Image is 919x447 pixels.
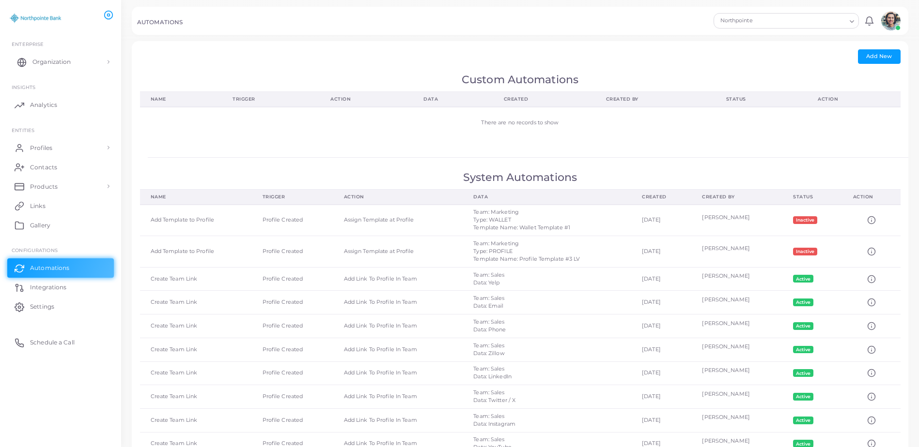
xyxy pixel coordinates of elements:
[7,297,114,316] a: Settings
[252,361,333,385] td: Profile Created
[702,390,772,398] div: [PERSON_NAME]
[793,248,817,255] span: Inactive
[252,291,333,314] td: Profile Created
[719,16,789,26] span: Northpointe
[252,205,333,236] td: Profile Created
[793,275,813,283] span: Active
[631,385,691,409] td: [DATE]
[330,96,402,103] div: Action
[252,385,333,409] td: Profile Created
[140,385,252,409] td: Create Team Link
[793,369,813,377] span: Active
[7,95,114,115] a: Analytics
[702,414,772,421] div: [PERSON_NAME]
[714,13,859,29] div: Search for option
[151,96,212,103] div: Name
[473,194,621,200] div: Data
[333,314,463,338] td: Add Link To Profile In Team
[702,214,772,222] div: [PERSON_NAME]
[473,413,621,428] div: Team: Sales Data: Instagram
[702,245,772,253] div: [PERSON_NAME]
[858,49,901,64] button: Add New
[793,194,832,200] div: Status
[7,278,114,297] a: Integrations
[140,267,252,291] td: Create Team Link
[473,295,621,310] div: Team: Sales Data: Email
[30,283,66,292] span: Integrations
[140,205,252,236] td: Add Template to Profile
[866,53,892,60] span: Add New
[7,196,114,215] a: Links
[252,236,333,268] td: Profile Created
[12,127,34,133] span: ENTITIES
[333,291,463,314] td: Add Link To Profile In Team
[30,144,52,152] span: Profiles
[473,342,621,358] div: Team: Sales Data: Zillow
[473,271,621,287] div: Team: Sales Data: Yelp
[151,194,241,200] div: Name
[7,52,114,72] a: Organization
[333,267,463,291] td: Add Link To Profile In Team
[30,101,57,109] span: Analytics
[30,163,57,172] span: Contacts
[30,338,75,347] span: Schedule a Call
[140,408,252,432] td: Create Team Link
[252,267,333,291] td: Profile Created
[631,205,691,236] td: [DATE]
[344,194,452,200] div: Action
[30,202,46,210] span: Links
[7,258,114,278] a: Automations
[631,361,691,385] td: [DATE]
[631,291,691,314] td: [DATE]
[606,96,705,103] div: Created By
[263,194,323,200] div: Trigger
[642,194,681,200] div: Created
[333,385,463,409] td: Add Link To Profile In Team
[333,205,463,236] td: Assign Template at Profile
[140,291,252,314] td: Create Team Link
[702,437,772,445] div: [PERSON_NAME]
[333,338,463,361] td: Add Link To Profile In Team
[12,41,44,47] span: Enterprise
[151,119,890,127] div: There are no records to show
[853,194,890,200] div: Action
[878,11,903,30] a: avatar
[233,96,309,103] div: Trigger
[9,9,62,27] img: logo
[32,58,71,66] span: Organization
[473,389,621,404] div: Team: Sales Data: Twitter / X
[252,408,333,432] td: Profile Created
[30,264,69,272] span: Automations
[140,74,901,86] h1: Custom Automations
[333,236,463,268] td: Assign Template at Profile
[12,84,35,90] span: INSIGHTS
[473,209,621,232] div: Team: Marketing Type: WALLET Template Name: Wallet Template #1
[7,333,114,352] a: Schedule a Call
[473,318,621,334] div: Team: Sales Data: Phone
[7,177,114,196] a: Products
[793,216,817,224] span: Inactive
[252,314,333,338] td: Profile Created
[702,296,772,304] div: [PERSON_NAME]
[790,15,846,26] input: Search for option
[333,361,463,385] td: Add Link To Profile In Team
[631,267,691,291] td: [DATE]
[140,338,252,361] td: Create Team Link
[30,221,50,230] span: Gallery
[30,302,54,311] span: Settings
[473,240,621,263] div: Team: Marketing Type: PROFILE Template Name: Profile Template #3 LV
[702,320,772,328] div: [PERSON_NAME]
[7,157,114,177] a: Contacts
[631,236,691,268] td: [DATE]
[818,96,889,103] div: Action
[793,322,813,330] span: Active
[423,96,482,103] div: Data
[793,393,813,401] span: Active
[881,11,901,30] img: avatar
[504,96,585,103] div: Created
[7,138,114,157] a: Profiles
[702,194,772,200] div: Created By
[793,417,813,424] span: Active
[252,338,333,361] td: Profile Created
